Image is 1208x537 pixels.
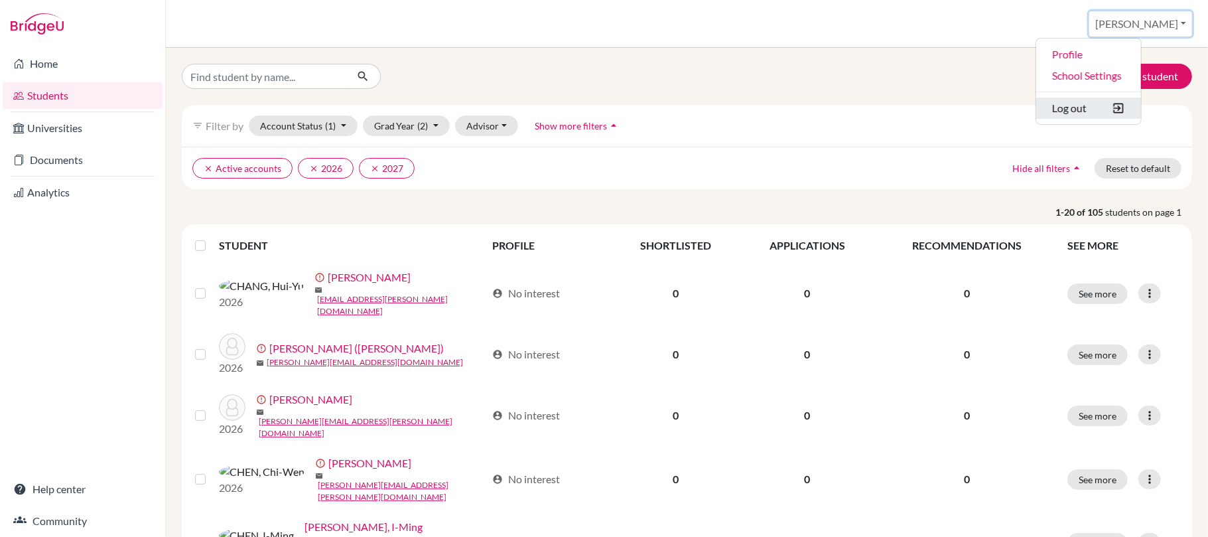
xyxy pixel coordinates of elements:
[269,341,444,356] a: [PERSON_NAME] ([PERSON_NAME])
[1036,44,1141,65] a: Profile
[204,164,213,173] i: clear
[535,120,607,131] span: Show more filters
[256,359,264,367] span: mail
[315,472,323,480] span: mail
[328,455,411,471] a: [PERSON_NAME]
[219,421,245,437] p: 2026
[1059,230,1187,262] th: SEE MORE
[1095,158,1181,179] button: Reset to default
[267,356,463,368] a: [PERSON_NAME][EMAIL_ADDRESS][DOMAIN_NAME]
[607,119,620,132] i: arrow_drop_up
[492,408,560,423] div: No interest
[3,147,163,173] a: Documents
[219,294,304,310] p: 2026
[1067,345,1128,365] button: See more
[492,288,503,299] span: account_circle
[612,384,740,447] td: 0
[3,115,163,141] a: Universities
[1036,38,1142,125] ul: [PERSON_NAME]
[492,285,560,301] div: No interest
[219,333,245,360] img: Chen, Yi-En (Elaine)
[1067,406,1128,426] button: See more
[3,82,163,109] a: Students
[1070,161,1083,175] i: arrow_drop_up
[418,120,429,131] span: (2)
[492,474,503,485] span: account_circle
[455,115,518,136] button: Advisor
[304,519,423,535] a: [PERSON_NAME], I-Ming
[1036,65,1141,86] a: School Settings
[219,278,304,294] img: CHANG, Hui-Yu
[882,285,1051,301] p: 0
[1091,64,1192,89] button: Add student
[1055,205,1105,219] strong: 1-20 of 105
[256,343,269,354] span: error_outline
[484,230,612,262] th: PROFILE
[249,115,358,136] button: Account Status(1)
[219,464,304,480] img: CHEN, Chi-Wen
[370,164,379,173] i: clear
[612,262,740,325] td: 0
[492,471,560,487] div: No interest
[740,325,874,384] td: 0
[315,458,328,469] span: error_outline
[182,64,346,89] input: Find student by name...
[359,158,415,179] button: clear2027
[3,508,163,534] a: Community
[1012,163,1070,174] span: Hide all filters
[219,230,484,262] th: STUDENT
[314,286,322,294] span: mail
[219,480,304,496] p: 2026
[256,394,269,405] span: error_outline
[1036,98,1141,119] button: Log out
[882,408,1051,423] p: 0
[269,392,352,408] a: [PERSON_NAME]
[874,230,1059,262] th: RECOMMENDATIONS
[492,346,560,362] div: No interest
[1105,205,1192,219] span: students on page 1
[1067,283,1128,304] button: See more
[192,158,293,179] button: clearActive accounts
[882,471,1051,487] p: 0
[318,479,486,503] a: [PERSON_NAME][EMAIL_ADDRESS][PERSON_NAME][DOMAIN_NAME]
[492,349,503,360] span: account_circle
[317,293,486,317] a: [EMAIL_ADDRESS][PERSON_NAME][DOMAIN_NAME]
[3,476,163,502] a: Help center
[256,408,264,416] span: mail
[740,230,874,262] th: APPLICATIONS
[219,360,245,376] p: 2026
[612,447,740,511] td: 0
[1089,11,1192,37] button: [PERSON_NAME]
[314,272,328,283] span: error_outline
[298,158,354,179] button: clear2026
[192,120,203,131] i: filter_list
[612,230,740,262] th: SHORTLISTED
[3,179,163,206] a: Analytics
[309,164,318,173] i: clear
[3,50,163,77] a: Home
[219,394,245,421] img: CHEN, Chi-Chiao
[328,269,411,285] a: [PERSON_NAME]
[612,325,740,384] td: 0
[740,262,874,325] td: 0
[325,120,336,131] span: (1)
[882,346,1051,362] p: 0
[363,115,450,136] button: Grad Year(2)
[259,416,486,439] a: [PERSON_NAME][EMAIL_ADDRESS][PERSON_NAME][DOMAIN_NAME]
[11,13,64,35] img: Bridge-U
[1067,469,1128,490] button: See more
[523,115,632,136] button: Show more filtersarrow_drop_up
[1001,158,1095,179] button: Hide all filtersarrow_drop_up
[740,447,874,511] td: 0
[206,119,243,132] span: Filter by
[492,410,503,421] span: account_circle
[740,384,874,447] td: 0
